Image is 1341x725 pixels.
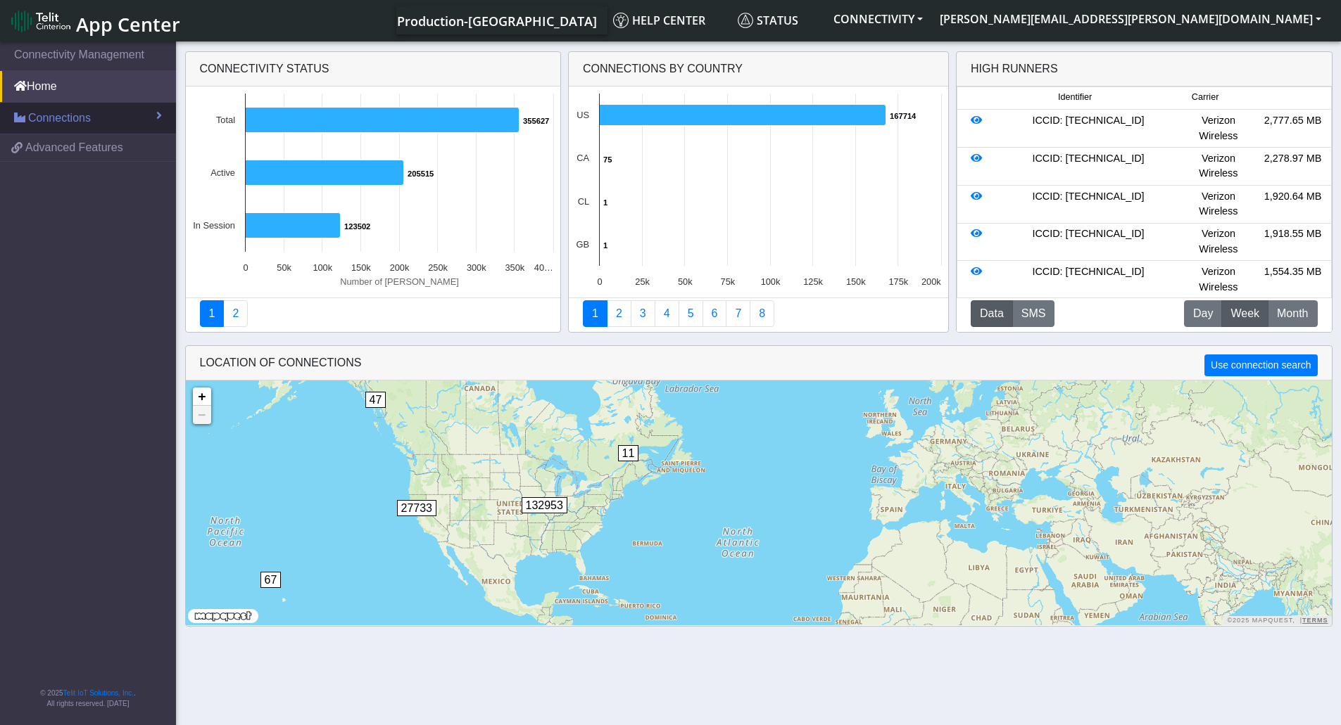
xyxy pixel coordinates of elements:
[63,689,134,697] a: Telit IoT Solutions, Inc.
[505,262,524,273] text: 350k
[397,500,437,516] span: 27733
[678,276,693,287] text: 50k
[1193,305,1213,322] span: Day
[995,226,1181,257] div: ICCID: [TECHNICAL_ID]
[193,387,211,406] a: Zoom in
[603,198,607,207] text: 1
[344,222,370,231] text: 123502
[186,346,1332,380] div: LOCATION OF CONNECTIONS
[607,6,732,34] a: Help center
[193,220,235,231] text: In Session
[578,196,589,207] text: CL
[210,167,235,178] text: Active
[215,115,234,125] text: Total
[1302,617,1328,624] a: Terms
[1256,226,1330,257] div: 1,918.55 MB
[1223,616,1331,625] div: ©2025 MapQuest, |
[313,262,332,273] text: 100k
[25,139,123,156] span: Advanced Features
[200,300,225,327] a: Connectivity status
[223,300,248,327] a: Deployment status
[1181,226,1256,257] div: Verizon Wireless
[732,6,825,34] a: Status
[243,262,248,273] text: 0
[577,239,590,250] text: GB
[995,264,1181,295] div: ICCID: [TECHNICAL_ID]
[631,300,655,327] a: Usage per Country
[607,300,631,327] a: Carrier
[11,6,178,36] a: App Center
[389,262,409,273] text: 200k
[846,276,866,287] text: 150k
[76,11,180,37] span: App Center
[1012,300,1055,327] button: SMS
[583,300,607,327] a: Connections By Country
[1256,189,1330,219] div: 1,920.64 MB
[679,300,703,327] a: Usage by Carrier
[613,13,705,28] span: Help center
[889,276,909,287] text: 175k
[603,241,607,250] text: 1
[200,300,547,327] nav: Summary paging
[577,110,589,120] text: US
[466,262,486,273] text: 300k
[1058,91,1092,104] span: Identifier
[1277,305,1308,322] span: Month
[534,262,553,273] text: 40…
[260,572,289,614] div: 67
[971,300,1013,327] button: Data
[351,262,371,273] text: 150k
[11,10,70,32] img: logo-telit-cinterion-gw-new.png
[995,113,1181,143] div: ICCID: [TECHNICAL_ID]
[186,52,561,86] div: Connectivity status
[577,153,589,163] text: CA
[721,276,736,287] text: 75k
[340,276,459,287] text: Number of [PERSON_NAME]
[1184,300,1222,327] button: Day
[569,52,948,86] div: Connections By Country
[365,392,394,434] div: 47
[603,155,612,164] text: 75
[995,189,1181,219] div: ICCID: [TECHNICAL_ID]
[1221,300,1268,327] button: Week
[428,262,448,273] text: 250k
[277,262,291,273] text: 50k
[365,392,386,408] span: 47
[890,112,917,120] text: 167714
[1256,113,1330,143] div: 2,777.65 MB
[750,300,774,327] a: Not Connected for 30 days
[1181,151,1256,181] div: Verizon Wireless
[618,445,639,461] span: 11
[655,300,679,327] a: Connections By Carrier
[618,445,646,487] div: 11
[761,276,781,287] text: 100k
[193,406,211,424] a: Zoom out
[703,300,727,327] a: 14 Days Trend
[1192,91,1219,104] span: Carrier
[1204,354,1317,376] button: Use connection search
[28,110,91,127] span: Connections
[1256,151,1330,181] div: 2,278.97 MB
[738,13,753,28] img: status.svg
[597,276,602,287] text: 0
[523,117,549,125] text: 355627
[635,276,650,287] text: 25k
[921,276,941,287] text: 200k
[583,300,934,327] nav: Summary paging
[825,6,931,32] button: CONNECTIVITY
[408,169,434,178] text: 205515
[1181,189,1256,219] div: Verizon Wireless
[971,60,1058,77] div: High Runners
[931,6,1330,32] button: [PERSON_NAME][EMAIL_ADDRESS][PERSON_NAME][DOMAIN_NAME]
[397,13,597,30] span: Production-[GEOGRAPHIC_DATA]
[726,300,750,327] a: Zero Session
[1230,305,1259,322] span: Week
[995,151,1181,181] div: ICCID: [TECHNICAL_ID]
[738,13,798,28] span: Status
[522,497,567,513] span: 132953
[1181,113,1256,143] div: Verizon Wireless
[1181,264,1256,295] div: Verizon Wireless
[1268,300,1317,327] button: Month
[1256,264,1330,295] div: 1,554.35 MB
[396,6,596,34] a: Your current platform instance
